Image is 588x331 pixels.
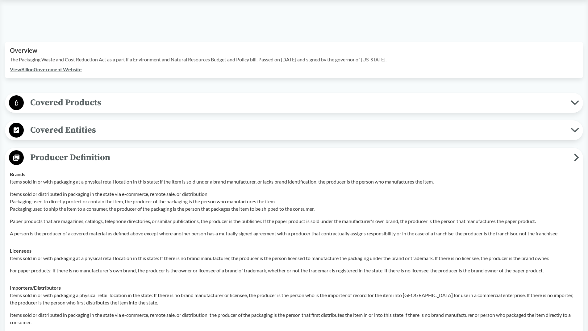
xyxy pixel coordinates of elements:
strong: Licensees [10,248,31,254]
p: Items sold in or with packaging at a physical retail location in this state: if the item is sold ... [10,178,578,185]
button: Covered Products [7,95,581,111]
span: Covered Entities [24,123,571,137]
p: Items sold in or with packaging at a physical retail location in this state: If there is no brand... [10,254,578,262]
p: Paper products that are magazines, catalogs, telephone directories, or similar publications, the ... [10,217,578,225]
span: Producer Definition [24,151,574,164]
p: Items sold in or with packaging a physical retail location in the state: If there is no brand man... [10,292,578,306]
strong: Importers/​Distributors [10,285,61,291]
strong: Brands [10,171,25,177]
h2: Overview [10,47,578,54]
button: Producer Definition [7,150,581,166]
span: Covered Products [24,96,571,110]
p: Items sold or distributed in packaging in the state via e-commerce, remote sale, or distribution:... [10,190,578,213]
p: A person is the producer of a covered material as defined above except where another person has a... [10,230,578,237]
p: Items sold or distributed in packaging in the state via e-commerce, remote sale, or distribution:... [10,311,578,326]
button: Covered Entities [7,122,581,138]
p: For paper products: If there is no manufacturer's own brand, the producer is the owner or license... [10,267,578,274]
p: The Packaging Waste and Cost Reduction Act as a part if a Environment and Natural Resources Budge... [10,56,578,63]
a: ViewBillonGovernment Website [10,66,82,72]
